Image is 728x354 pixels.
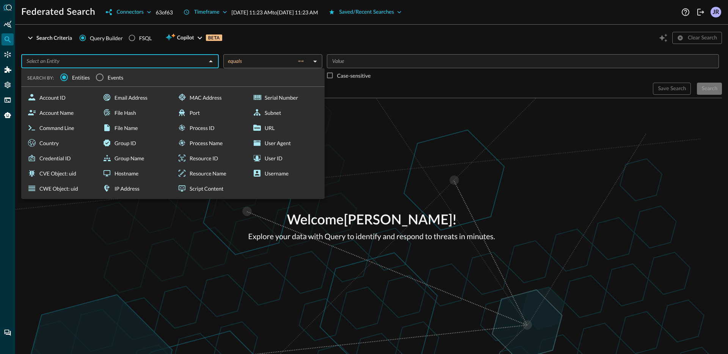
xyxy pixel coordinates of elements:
input: Value [329,56,715,66]
input: Select an Entity [24,56,204,66]
div: Chat [2,327,14,339]
div: User ID [249,150,322,166]
span: SEARCH BY: [27,75,54,81]
div: Group Name [99,150,171,166]
div: Addons [2,64,14,76]
button: Saved/Recent Searches [324,6,406,18]
div: Search Criteria [36,33,72,43]
div: CVE Object: uid [24,166,96,181]
div: Timeframe [194,8,220,17]
p: Explore your data with Query to identify and respond to threats in minutes. [248,231,495,242]
div: Email Address [99,90,171,105]
div: FSQL [139,34,152,42]
p: [DATE] 11:23 AM to [DATE] 11:23 AM [232,8,318,16]
div: Federated Search [2,33,14,45]
div: Connectors [116,8,143,17]
div: Account ID [24,90,96,105]
div: Query Agent [2,109,14,121]
div: equals [228,58,310,64]
button: Timeframe [179,6,232,18]
span: Events [108,74,124,81]
div: Process ID [174,120,246,135]
div: URL [249,120,322,135]
p: 63 of 63 [156,8,173,16]
div: FSQL [2,94,14,106]
button: Connectors [101,6,155,18]
span: Copilot [177,33,194,43]
h1: Federated Search [21,6,95,18]
div: Resource Name [174,166,246,181]
div: Command Line [24,120,96,135]
div: Port [174,105,246,120]
div: IP Address [99,181,171,196]
div: Group ID [99,135,171,150]
button: Search Criteria [21,32,77,44]
p: Case-sensitive [337,72,371,80]
div: File Hash [99,105,171,120]
button: Logout [695,6,707,18]
div: Settings [2,79,14,91]
div: Serial Number [249,90,322,105]
p: Welcome [PERSON_NAME] ! [248,210,495,231]
div: MAC Address [174,90,246,105]
button: Help [679,6,692,18]
span: equals [228,58,242,64]
div: Saved/Recent Searches [339,8,394,17]
div: Account Name [24,105,96,120]
button: Close [206,56,216,67]
div: CWE Object: uid [24,181,96,196]
div: Subnet [249,105,322,120]
div: Process Name [174,135,246,150]
div: Summary Insights [2,18,14,30]
div: Username [249,166,322,181]
p: BETA [206,34,222,41]
div: Hostname [99,166,171,181]
button: CopilotBETA [161,32,226,44]
span: Query Builder [90,34,123,42]
div: User Agent [249,135,322,150]
div: Credential ID [24,150,96,166]
span: Entities [72,74,90,81]
div: Resource ID [174,150,246,166]
div: Connectors [2,49,14,61]
div: File Name [99,120,171,135]
div: Script Content [174,181,246,196]
div: JR [711,7,721,17]
div: Country [24,135,96,150]
span: == [298,58,304,64]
